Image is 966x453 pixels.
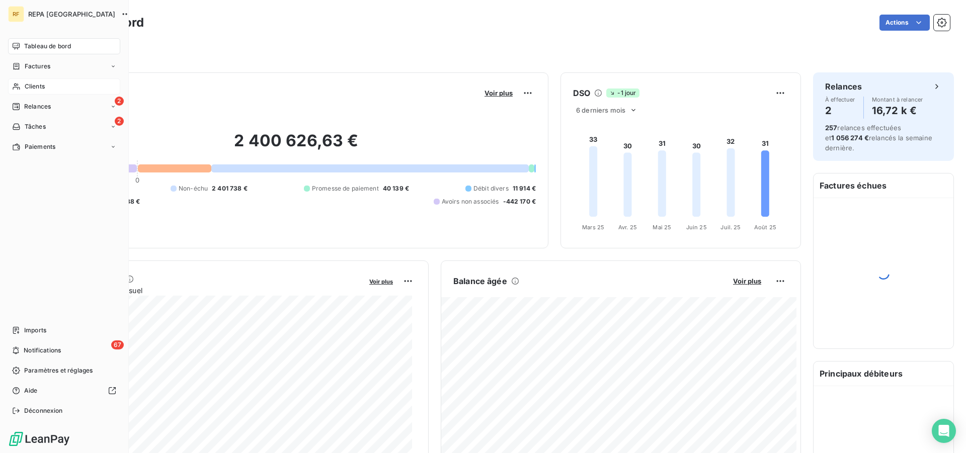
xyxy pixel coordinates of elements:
[25,142,55,151] span: Paiements
[754,224,776,231] tspan: Août 25
[24,326,46,335] span: Imports
[369,278,393,285] span: Voir plus
[730,277,764,286] button: Voir plus
[453,275,507,287] h6: Balance âgée
[481,88,516,98] button: Voir plus
[825,124,932,152] span: relances effectuées et relancés la semaine dernière.
[111,340,124,349] span: 67
[825,103,855,119] h4: 2
[831,134,869,142] span: 1 056 274 €
[24,406,63,415] span: Déconnexion
[179,184,208,193] span: Non-échu
[25,62,50,71] span: Factures
[872,97,923,103] span: Montant à relancer
[8,78,120,95] a: Clients
[8,38,120,54] a: Tableau de bord
[25,122,46,131] span: Tâches
[115,97,124,106] span: 2
[872,103,923,119] h4: 16,72 k €
[24,366,93,375] span: Paramètres et réglages
[825,97,855,103] span: À effectuer
[8,363,120,379] a: Paramètres et réglages
[24,386,38,395] span: Aide
[8,431,70,447] img: Logo LeanPay
[8,119,120,135] a: 2Tâches
[28,10,115,18] span: REPA [GEOGRAPHIC_DATA]
[24,102,51,111] span: Relances
[503,197,536,206] span: -442 170 €
[383,184,409,193] span: 40 139 €
[686,224,707,231] tspan: Juin 25
[135,176,139,184] span: 0
[720,224,741,231] tspan: Juil. 25
[8,99,120,115] a: 2Relances
[814,361,953,386] h6: Principaux débiteurs
[573,87,590,99] h6: DSO
[653,224,671,231] tspan: Mai 25
[8,383,120,399] a: Aide
[576,106,625,114] span: 6 derniers mois
[825,124,837,132] span: 257
[57,285,362,296] span: Chiffre d'affaires mensuel
[932,419,956,443] div: Open Intercom Messenger
[8,6,24,22] div: RF
[879,15,930,31] button: Actions
[513,184,536,193] span: 11 914 €
[8,322,120,338] a: Imports
[618,224,637,231] tspan: Avr. 25
[485,89,513,97] span: Voir plus
[312,184,379,193] span: Promesse de paiement
[57,131,536,161] h2: 2 400 626,63 €
[814,173,953,198] h6: Factures échues
[8,58,120,74] a: Factures
[825,80,862,93] h6: Relances
[24,42,71,51] span: Tableau de bord
[115,117,124,126] span: 2
[606,88,639,98] span: -1 jour
[473,184,509,193] span: Débit divers
[582,224,604,231] tspan: Mars 25
[24,346,61,355] span: Notifications
[366,277,396,286] button: Voir plus
[25,82,45,91] span: Clients
[442,197,499,206] span: Avoirs non associés
[8,139,120,155] a: Paiements
[212,184,248,193] span: 2 401 738 €
[733,277,761,285] span: Voir plus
